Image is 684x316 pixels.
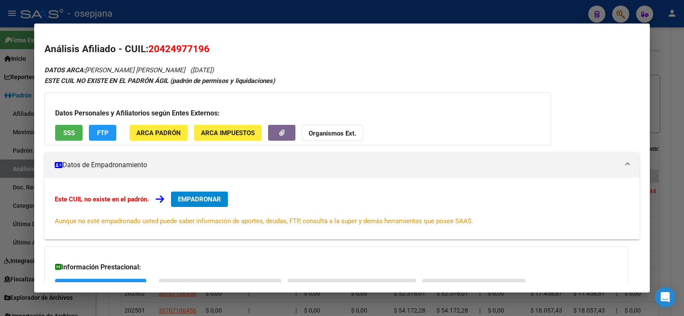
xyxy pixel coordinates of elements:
[97,129,109,137] span: FTP
[288,279,416,295] button: Not. Internacion / Censo Hosp.
[130,125,188,141] button: ARCA Padrón
[55,160,619,170] mat-panel-title: Datos de Empadronamiento
[55,262,618,272] h3: Información Prestacional:
[55,125,83,141] button: SSS
[44,178,640,239] div: Datos de Empadronamiento
[44,66,85,74] strong: DATOS ARCA:
[302,125,363,141] button: Organismos Ext.
[422,279,525,295] button: Prestaciones Auditadas
[190,66,214,74] span: ([DATE])
[201,129,255,137] span: ARCA Impuestos
[55,195,149,203] strong: Este CUIL no existe en el padrón.
[55,108,540,118] h3: Datos Personales y Afiliatorios según Entes Externos:
[55,279,146,295] button: SUR / SURGE / INTEGR.
[63,129,75,137] span: SSS
[136,129,181,137] span: ARCA Padrón
[89,125,116,141] button: FTP
[44,66,185,74] span: [PERSON_NAME] [PERSON_NAME]
[194,125,262,141] button: ARCA Impuestos
[178,195,221,203] span: EMPADRONAR
[148,43,209,54] span: 20424977196
[55,217,473,225] span: Aunque no esté empadronado usted puede saber información de aportes, deudas, FTP, consulta a la s...
[44,152,640,178] mat-expansion-panel-header: Datos de Empadronamiento
[159,279,281,295] button: Sin Certificado Discapacidad
[309,130,356,137] strong: Organismos Ext.
[44,77,275,85] strong: ESTE CUIL NO EXISTE EN EL PADRÓN ÁGIL (padrón de permisos y liquidaciones)
[655,287,675,307] div: Open Intercom Messenger
[44,42,640,56] h2: Análisis Afiliado - CUIL:
[171,192,228,207] button: EMPADRONAR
